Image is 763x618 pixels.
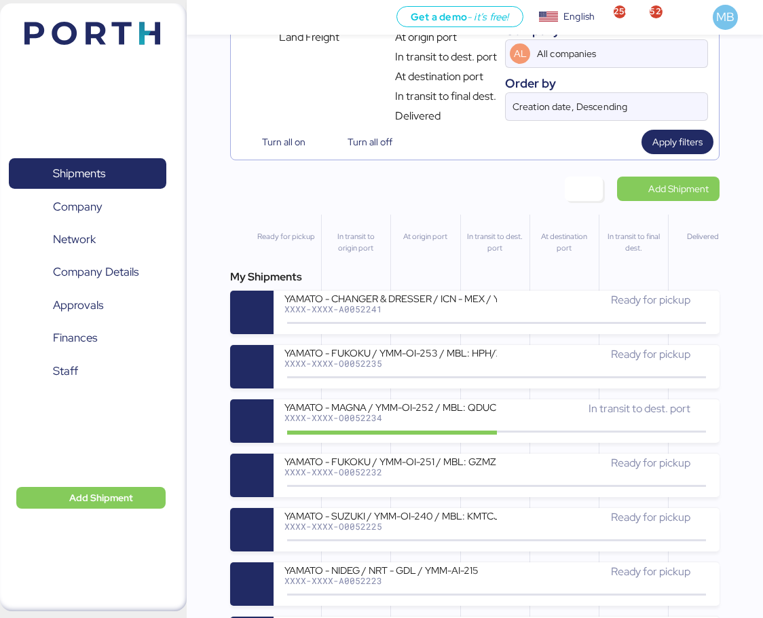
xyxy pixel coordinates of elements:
[284,564,497,575] div: YAMATO - NIDEG / NRT - GDL / YMM-AI-215
[53,361,78,381] span: Staff
[617,177,720,201] a: Add Shipment
[589,401,690,416] span: In transit to dest. port
[536,231,593,254] div: At destination port
[284,467,497,477] div: XXXX-XXXX-O0052232
[395,29,457,46] span: At origin port
[648,181,709,197] span: Add Shipment
[284,509,497,521] div: YAMATO - SUZUKI / YMM-OI-240 / MBL: KMTCJKT5270137 / HBL: YIFFW0185085 / FCL
[53,295,103,315] span: Approvals
[262,134,305,150] span: Turn all on
[611,510,690,524] span: Ready for pickup
[9,224,166,255] a: Network
[466,231,524,254] div: In transit to dest. port
[605,231,663,254] div: In transit to final dest.
[395,49,497,65] span: In transit to dest. port
[257,231,316,242] div: Ready for pickup
[284,522,497,531] div: XXXX-XXXX-O0052225
[284,346,497,358] div: YAMATO - FUKOKU / YMM-OI-253 / MBL: HPH/ZLO/09411 / HBL: YLVHS5082825 / LCL
[327,231,385,254] div: In transit to origin port
[230,269,720,285] div: My Shipments
[9,356,166,387] a: Staff
[284,401,497,412] div: YAMATO - MAGNA / YMM-OI-252 / MBL: QDUC25091224 / HBL: QDUC25091224 / LCL
[641,130,713,154] button: Apply filters
[279,29,339,46] span: Land Freight
[236,130,316,154] button: Turn all on
[396,231,454,242] div: At origin port
[53,328,97,348] span: Finances
[611,456,690,470] span: Ready for pickup
[284,359,497,368] div: XXXX-XXXX-O0052235
[9,158,166,189] a: Shipments
[348,134,392,150] span: Turn all off
[674,231,732,242] div: Delivered
[505,74,708,92] div: Order by
[9,323,166,354] a: Finances
[53,230,96,249] span: Network
[716,8,734,26] span: MB
[563,10,595,24] div: English
[611,564,690,579] span: Ready for pickup
[322,130,403,154] button: Turn all off
[69,490,133,506] span: Add Shipment
[16,487,166,509] button: Add Shipment
[195,6,218,29] button: Menu
[284,455,497,467] div: YAMATO - FUKOKU / YMM-OI-251 / MBL: GZMZL25042855 / HBL: YILGZS0018830 / LCL
[395,69,483,85] span: At destination port
[9,257,166,288] a: Company Details
[284,292,497,304] div: YAMATO - CHANGER & DRESSER / ICN - MEX / YMM-AI-216
[514,46,527,61] span: AL
[53,262,138,282] span: Company Details
[53,197,103,217] span: Company
[9,290,166,321] a: Approvals
[9,191,166,222] a: Company
[53,164,105,183] span: Shipments
[652,134,703,150] span: Apply filters
[284,304,497,314] div: XXXX-XXXX-A0052241
[611,347,690,361] span: Ready for pickup
[395,88,496,105] span: In transit to final dest.
[611,293,690,307] span: Ready for pickup
[534,40,669,67] input: AL
[395,108,441,124] span: Delivered
[284,413,497,422] div: XXXX-XXXX-O0052234
[284,576,497,585] div: XXXX-XXXX-A0052223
